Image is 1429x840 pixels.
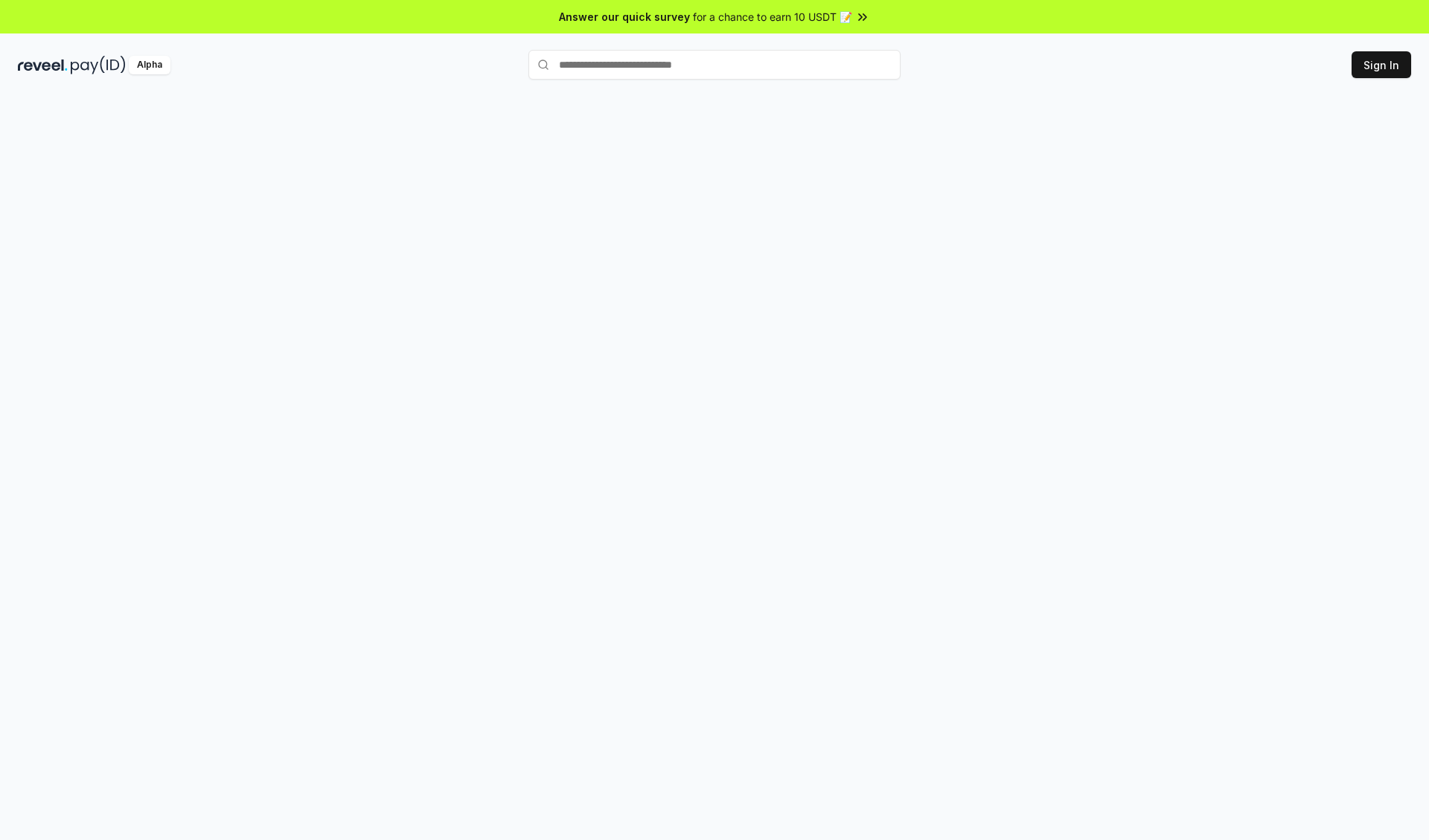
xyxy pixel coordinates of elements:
img: reveel_dark [18,56,68,74]
button: Sign In [1352,51,1411,78]
span: for a chance to earn 10 USDT 📝 [693,9,852,25]
span: Answer our quick survey [559,9,690,25]
div: Alpha [129,56,170,74]
img: pay_id [71,56,126,74]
